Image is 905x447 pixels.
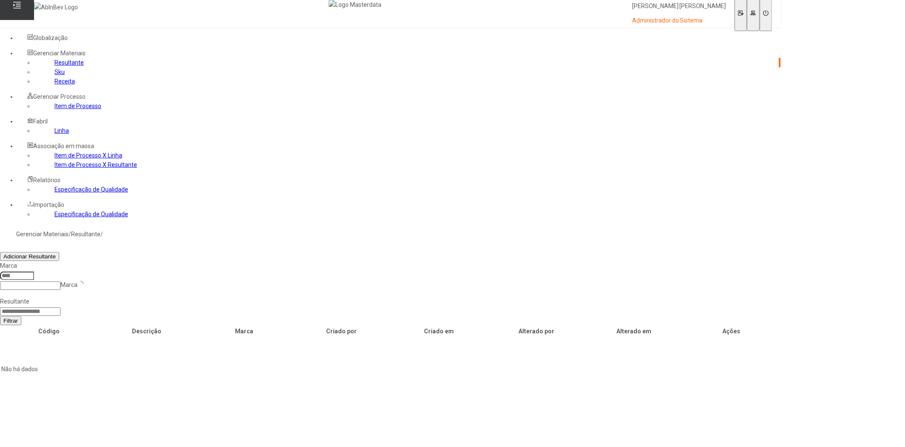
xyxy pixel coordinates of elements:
p: Não há dados [1,364,776,374]
a: Linha [54,127,69,134]
a: Resultante [54,59,84,66]
th: Ações [683,326,780,336]
span: Associação em massa [33,143,94,149]
span: Filtrar [3,318,18,324]
nz-select-placeholder: Marca [60,281,77,288]
span: Fabril [33,118,48,125]
th: Alterado por [488,326,585,336]
p: [PERSON_NAME] [PERSON_NAME] [632,2,726,11]
a: Gerenciar Materiais [16,231,69,238]
a: Item de Processo [54,103,101,109]
a: Item de Processo X Linha [54,152,122,159]
nz-breadcrumb-separator: / [69,231,71,238]
th: Código [1,326,97,336]
th: Criado por [293,326,390,336]
nz-breadcrumb-separator: / [100,231,103,238]
span: Adicionar Resultante [3,253,56,260]
p: Administrador do Sistema [632,17,726,25]
a: Especificação de Qualidade [54,211,128,218]
a: Item de Processo X Resultante [54,161,137,168]
img: AbInBev Logo [34,3,78,12]
a: Receita [54,78,75,85]
th: Alterado em [586,326,682,336]
th: Marca [196,326,292,336]
a: Resultante [71,231,100,238]
span: Gerenciar Processo [33,93,86,100]
a: Especificação de Qualidade [54,186,128,193]
span: Importação [33,201,64,208]
span: Globalização [33,34,68,41]
span: Relatórios [33,177,60,183]
th: Descrição [98,326,195,336]
a: Sku [54,69,65,75]
span: Gerenciar Materiais [33,50,86,57]
th: Criado em [391,326,487,336]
